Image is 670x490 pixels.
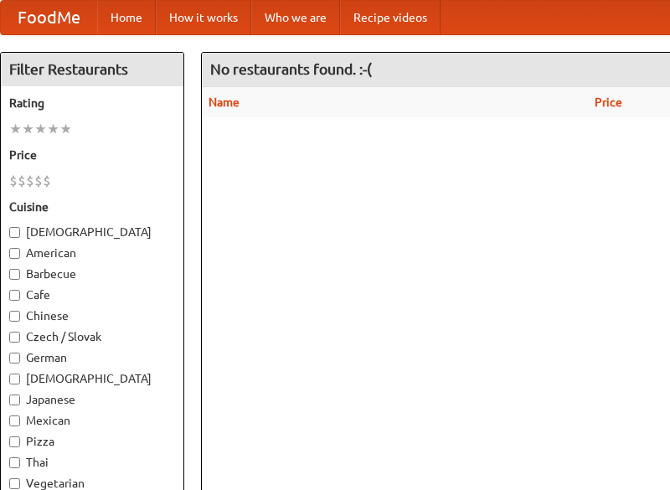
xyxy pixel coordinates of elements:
a: Name [209,95,240,109]
li: ★ [47,120,59,138]
li: $ [26,172,34,190]
h4: Filter Restaurants [1,53,183,86]
label: Czech / Slovak [9,328,175,345]
label: Chinese [9,307,175,324]
input: Barbecue [9,269,20,280]
label: Thai [9,454,175,471]
label: [DEMOGRAPHIC_DATA] [9,224,175,240]
li: ★ [22,120,34,138]
a: Price [595,95,622,109]
li: $ [9,172,18,190]
h5: Price [9,147,175,163]
label: Mexican [9,412,175,429]
label: Pizza [9,433,175,450]
input: [DEMOGRAPHIC_DATA] [9,227,20,238]
a: How it works [156,1,251,34]
a: FoodMe [1,1,97,34]
li: $ [18,172,26,190]
label: German [9,349,175,366]
input: Pizza [9,436,20,447]
input: Chinese [9,311,20,322]
label: American [9,245,175,261]
input: German [9,353,20,364]
li: ★ [9,120,22,138]
input: American [9,248,20,259]
li: $ [43,172,51,190]
label: [DEMOGRAPHIC_DATA] [9,370,175,387]
input: Vegetarian [9,478,20,489]
h5: Rating [9,95,175,111]
li: $ [34,172,43,190]
input: [DEMOGRAPHIC_DATA] [9,374,20,384]
h5: Cuisine [9,199,175,215]
input: Czech / Slovak [9,332,20,343]
label: Cafe [9,286,175,303]
ng-pluralize: No restaurants found. :-( [210,61,372,77]
input: Cafe [9,290,20,301]
li: ★ [34,120,47,138]
li: ★ [59,120,72,138]
label: Japanese [9,391,175,408]
input: Thai [9,457,20,468]
a: Home [97,1,156,34]
label: Barbecue [9,266,175,282]
input: Mexican [9,415,20,426]
a: Recipe videos [340,1,441,34]
input: Japanese [9,395,20,405]
a: Who we are [251,1,340,34]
